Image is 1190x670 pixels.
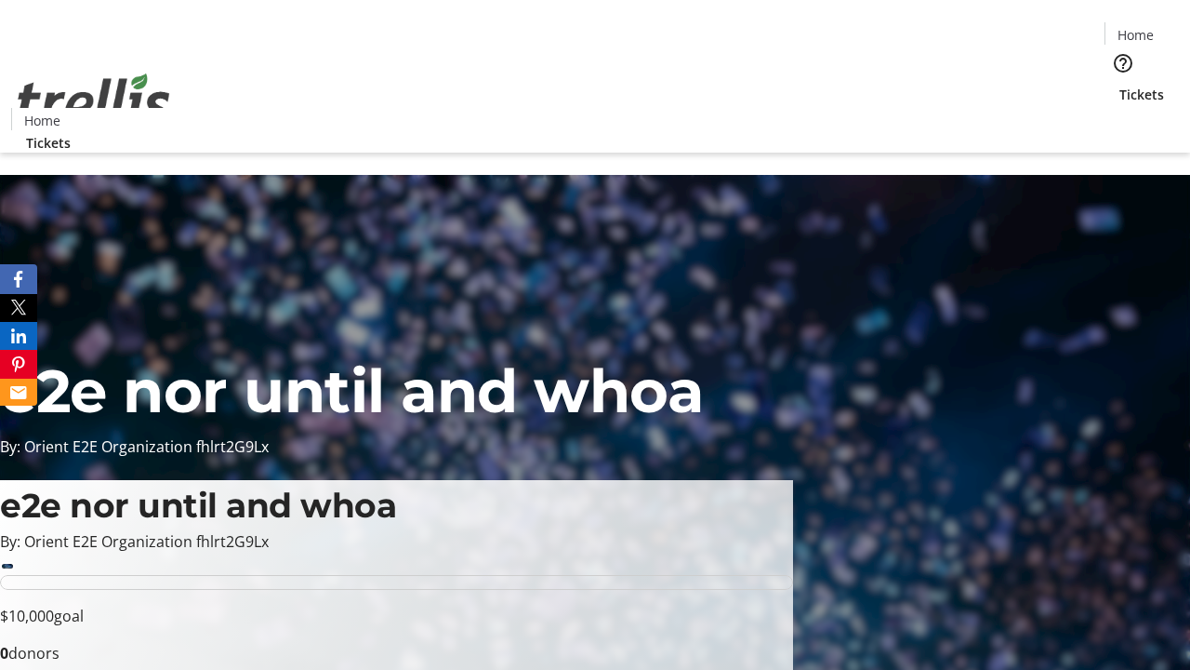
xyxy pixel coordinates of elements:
a: Home [12,111,72,130]
span: Home [1117,25,1154,45]
button: Help [1104,45,1142,82]
img: Orient E2E Organization fhlrt2G9Lx's Logo [11,53,177,146]
a: Tickets [1104,85,1179,104]
span: Tickets [26,133,71,153]
span: Tickets [1119,85,1164,104]
span: Home [24,111,60,130]
button: Cart [1104,104,1142,141]
a: Home [1105,25,1165,45]
a: Tickets [11,133,86,153]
